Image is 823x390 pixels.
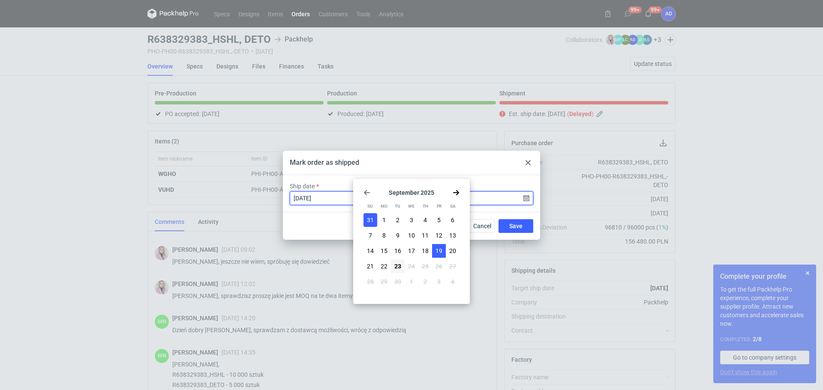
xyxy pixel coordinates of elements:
[391,213,405,227] button: Tue Sep 02 2025
[377,259,391,273] button: Mon Sep 22 2025
[432,259,446,273] button: Fri Sep 26 2025
[446,244,460,258] button: Sat Sep 20 2025
[432,275,446,289] button: Fri Oct 03 2025
[432,244,446,258] button: Fri Sep 19 2025
[382,216,386,224] span: 1
[377,199,390,213] div: Mo
[408,231,415,240] span: 10
[382,231,386,240] span: 8
[405,213,418,227] button: Wed Sep 03 2025
[451,216,454,224] span: 6
[418,213,432,227] button: Thu Sep 04 2025
[363,275,377,289] button: Sun Sep 28 2025
[377,275,391,289] button: Mon Sep 29 2025
[367,216,374,224] span: 31
[418,259,432,273] button: Thu Sep 25 2025
[436,231,442,240] span: 12
[377,213,391,227] button: Mon Sep 01 2025
[377,229,391,242] button: Mon Sep 08 2025
[446,275,460,289] button: Sat Oct 04 2025
[394,277,401,286] span: 30
[432,213,446,227] button: Fri Sep 05 2025
[449,231,456,240] span: 13
[363,229,377,242] button: Sun Sep 07 2025
[377,244,391,258] button: Mon Sep 15 2025
[453,189,460,196] svg: Go forward 1 month
[436,262,442,271] span: 26
[436,247,442,255] span: 19
[437,216,441,224] span: 5
[363,244,377,258] button: Sun Sep 14 2025
[422,262,429,271] span: 25
[422,231,429,240] span: 11
[499,219,533,233] button: Save
[405,259,418,273] button: Wed Sep 24 2025
[391,275,405,289] button: Tue Sep 30 2025
[408,247,415,255] span: 17
[367,277,374,286] span: 28
[408,262,415,271] span: 24
[419,199,432,213] div: Th
[290,158,359,167] div: Mark order as shipped
[394,262,401,271] span: 23
[509,223,523,229] span: Save
[363,199,377,213] div: Su
[369,231,372,240] span: 7
[391,244,405,258] button: Tue Sep 16 2025
[410,277,413,286] span: 1
[405,229,418,242] button: Wed Sep 10 2025
[363,213,377,227] button: Sun Aug 31 2025
[391,199,404,213] div: Tu
[446,213,460,227] button: Sat Sep 06 2025
[367,262,374,271] span: 21
[446,259,460,273] button: Sat Sep 27 2025
[391,259,405,273] button: Tue Sep 23 2025
[363,189,460,196] section: September 2025
[363,189,370,196] svg: Go back 1 month
[446,199,460,213] div: Sa
[437,277,441,286] span: 3
[473,223,491,229] span: Cancel
[432,229,446,242] button: Fri Sep 12 2025
[449,262,456,271] span: 27
[410,216,413,224] span: 3
[424,216,427,224] span: 4
[405,244,418,258] button: Wed Sep 17 2025
[290,182,315,191] label: Ship date
[451,277,454,286] span: 4
[396,231,399,240] span: 9
[396,216,399,224] span: 2
[418,229,432,242] button: Thu Sep 11 2025
[469,219,495,233] button: Cancel
[381,262,387,271] span: 22
[433,199,446,213] div: Fr
[363,259,377,273] button: Sun Sep 21 2025
[422,247,429,255] span: 18
[391,229,405,242] button: Tue Sep 09 2025
[381,277,387,286] span: 29
[446,229,460,242] button: Sat Sep 13 2025
[449,247,456,255] span: 20
[381,247,387,255] span: 15
[418,275,432,289] button: Thu Oct 02 2025
[405,199,418,213] div: We
[367,247,374,255] span: 14
[424,277,427,286] span: 2
[394,247,401,255] span: 16
[418,244,432,258] button: Thu Sep 18 2025
[405,275,418,289] button: Wed Oct 01 2025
